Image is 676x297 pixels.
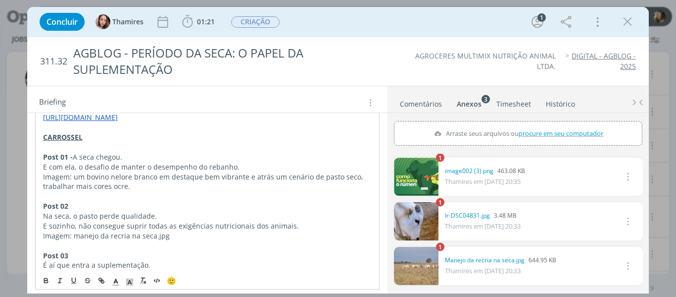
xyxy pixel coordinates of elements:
[445,256,525,265] a: Manejo da recria na seca.jpg
[519,128,603,137] span: procure em seu computador
[545,95,576,109] a: Histórico
[445,266,521,275] span: Thamires em [DATE] 20:33
[496,95,531,109] a: Timesheet
[197,17,215,26] span: 01:21
[123,275,137,287] span: Cor de Fundo
[43,201,68,211] strong: Post 02
[39,96,66,109] span: Briefing
[430,127,607,140] label: Arraste seus arquivos ou
[43,221,372,231] p: E sozinho, não consegue suprir todas as exigências nutricionais dos animais.
[445,167,493,176] a: image002 (3).png
[445,177,521,186] span: Thamires em [DATE] 20:35
[43,132,83,142] u: CARROSSEL
[436,198,444,206] sup: 1
[43,162,372,172] p: E com ela, o desafio de manter o desempenho do rebanho.
[482,95,490,104] sup: 3
[43,152,372,162] p: A seca chegou.
[112,18,144,25] span: Thamires
[436,242,444,251] sup: 1
[40,13,85,31] button: Concluir
[43,211,372,221] p: Na seca, o pasto perde qualidade.
[530,14,545,30] button: 1
[43,231,372,241] p: Imagem: manejo da recria na seca.jpg
[399,95,442,109] a: Comentários
[537,13,546,22] div: 1
[231,16,280,28] button: CRIAÇÃO
[436,153,444,162] sup: 1
[96,14,110,29] img: T
[445,211,521,220] div: 3.48 MB
[40,56,67,67] span: 311.32
[43,152,73,162] strong: Post 01 -
[445,256,556,265] div: 644.95 KB
[445,222,521,231] span: Thamires em [DATE] 20:33
[69,41,384,82] div: AGBLOG - PERÍODO DA SECA: O PAPEL DA SUPLEMENTAÇÃO
[47,18,78,26] span: Concluir
[415,51,556,70] a: AGROCERES MULTIMIX NUTRIÇÃO ANIMAL LTDA.
[164,275,178,287] button: 🙂
[445,167,525,176] div: 463.08 KB
[457,99,482,109] div: Anexos
[180,14,217,30] button: 01:21
[167,276,176,286] span: 🙂
[43,113,118,122] a: [URL][DOMAIN_NAME]
[109,275,123,287] span: Cor do Texto
[445,211,490,220] a: lr-DSC04831.jpg
[27,7,649,294] div: dialog
[43,172,372,192] p: Imagem: um bovino nelore branco em destaque bem vibrante e atrás um cenário de pasto seco, trabal...
[572,51,636,70] a: DIGITAL - AGBLOG - 2025
[43,251,68,260] strong: Post 03
[43,260,372,270] p: É aí que entra a suplementação.
[96,14,144,29] button: TThamires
